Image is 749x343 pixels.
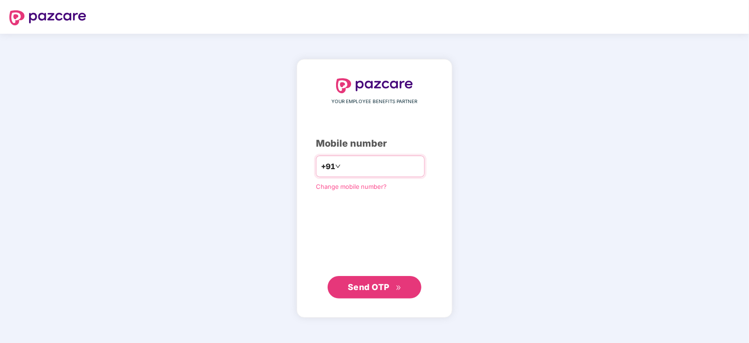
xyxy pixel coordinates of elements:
[332,98,418,105] span: YOUR EMPLOYEE BENEFITS PARTNER
[396,285,402,291] span: double-right
[9,10,86,25] img: logo
[335,164,341,169] span: down
[328,276,421,298] button: Send OTPdouble-right
[316,136,433,151] div: Mobile number
[348,282,389,292] span: Send OTP
[316,183,387,190] a: Change mobile number?
[336,78,413,93] img: logo
[321,161,335,172] span: +91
